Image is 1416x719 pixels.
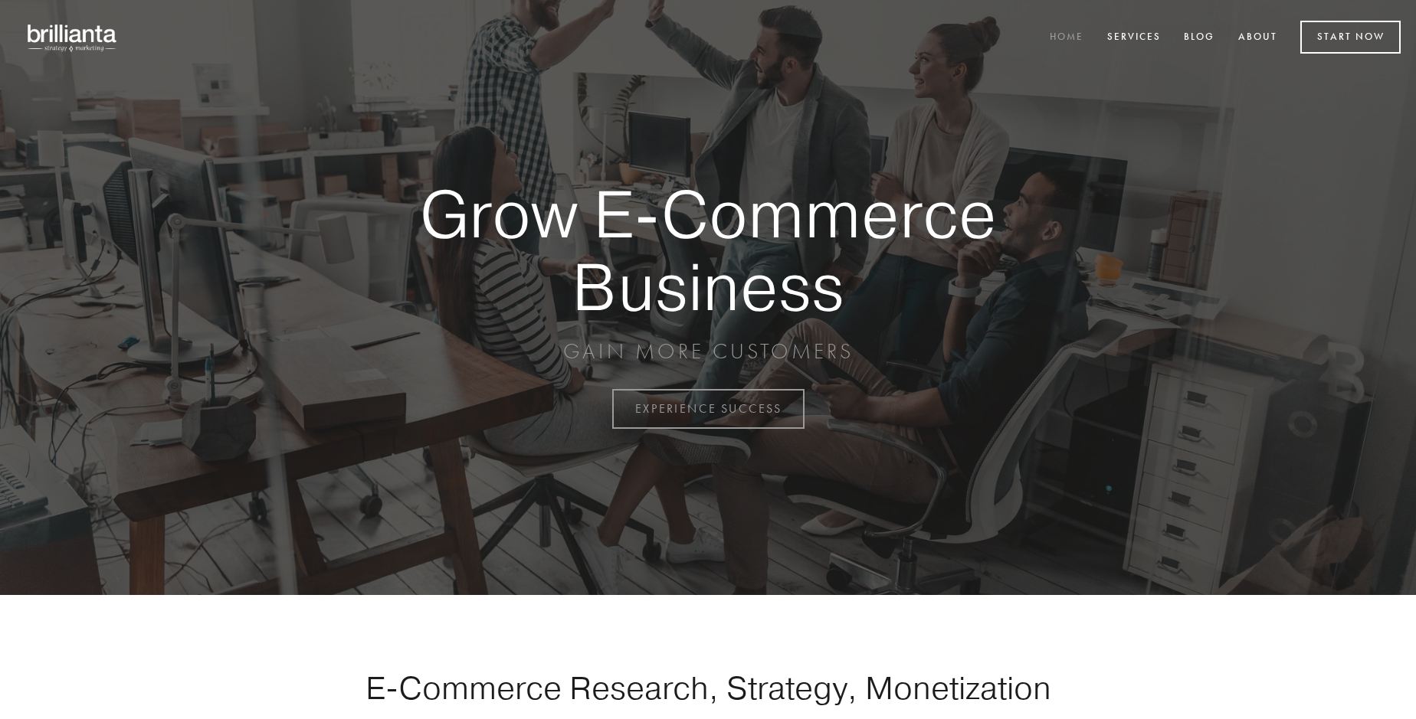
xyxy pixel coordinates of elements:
a: EXPERIENCE SUCCESS [612,389,805,429]
p: GAIN MORE CUSTOMERS [366,338,1050,365]
strong: Grow E-Commerce Business [366,178,1050,322]
a: Services [1097,25,1171,51]
a: Blog [1174,25,1224,51]
a: Home [1040,25,1093,51]
a: Start Now [1300,21,1401,54]
img: brillianta - research, strategy, marketing [15,15,130,60]
h1: E-Commerce Research, Strategy, Monetization [317,668,1099,707]
a: About [1228,25,1287,51]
